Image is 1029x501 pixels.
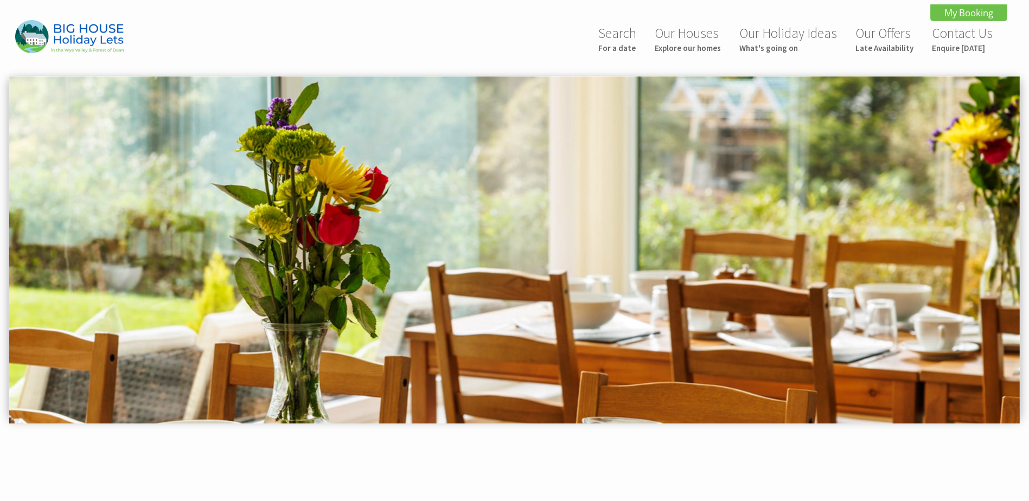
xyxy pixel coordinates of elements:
a: Our OffersLate Availability [855,24,913,53]
small: Explore our homes [655,43,721,53]
a: My Booking [930,4,1007,21]
small: Late Availability [855,43,913,53]
small: Enquire [DATE] [932,43,993,53]
a: SearchFor a date [598,24,636,53]
a: Our HousesExplore our homes [655,24,721,53]
a: Our Holiday IdeasWhat's going on [739,24,837,53]
a: Contact UsEnquire [DATE] [932,24,993,53]
small: For a date [598,43,636,53]
img: Big House Holiday Lets [15,20,124,53]
small: What's going on [739,43,837,53]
